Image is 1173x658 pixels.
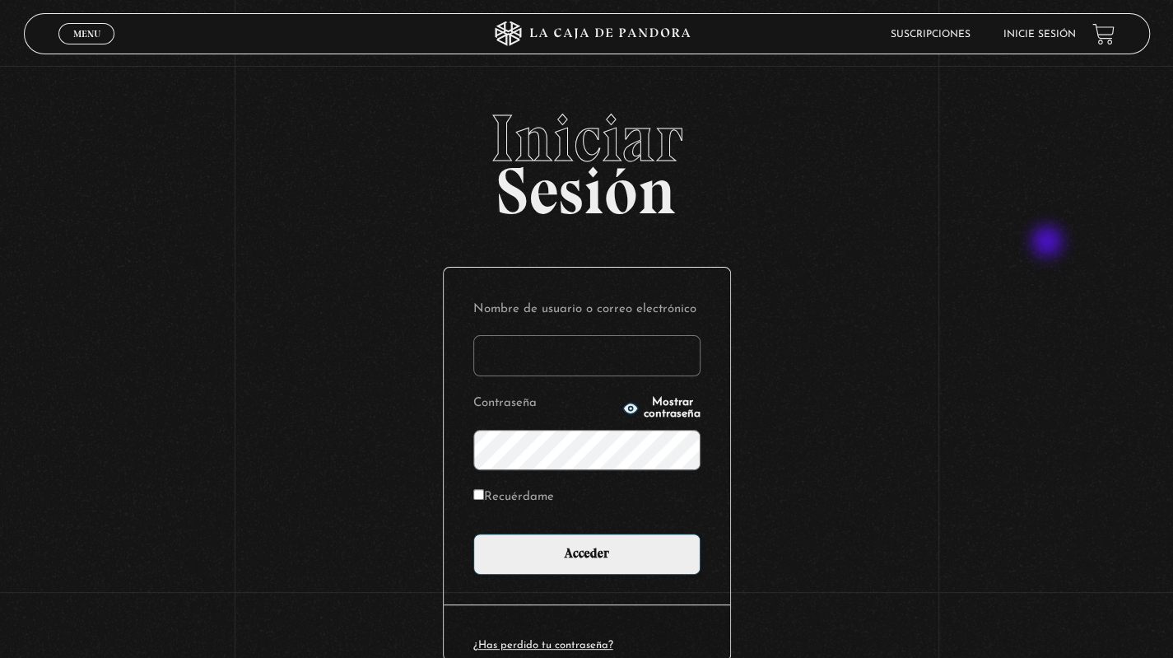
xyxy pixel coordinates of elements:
[473,489,484,500] input: Recuérdame
[24,105,1150,211] h2: Sesión
[644,397,701,420] span: Mostrar contraseña
[473,640,613,651] a: ¿Has perdido tu contraseña?
[73,29,100,39] span: Menu
[24,105,1150,171] span: Iniciar
[473,297,701,323] label: Nombre de usuario o correo electrónico
[1092,22,1115,44] a: View your shopping cart
[473,534,701,575] input: Acceder
[891,30,971,40] a: Suscripciones
[622,397,701,420] button: Mostrar contraseña
[1003,30,1076,40] a: Inicie sesión
[67,43,106,54] span: Cerrar
[473,391,618,417] label: Contraseña
[473,485,554,511] label: Recuérdame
